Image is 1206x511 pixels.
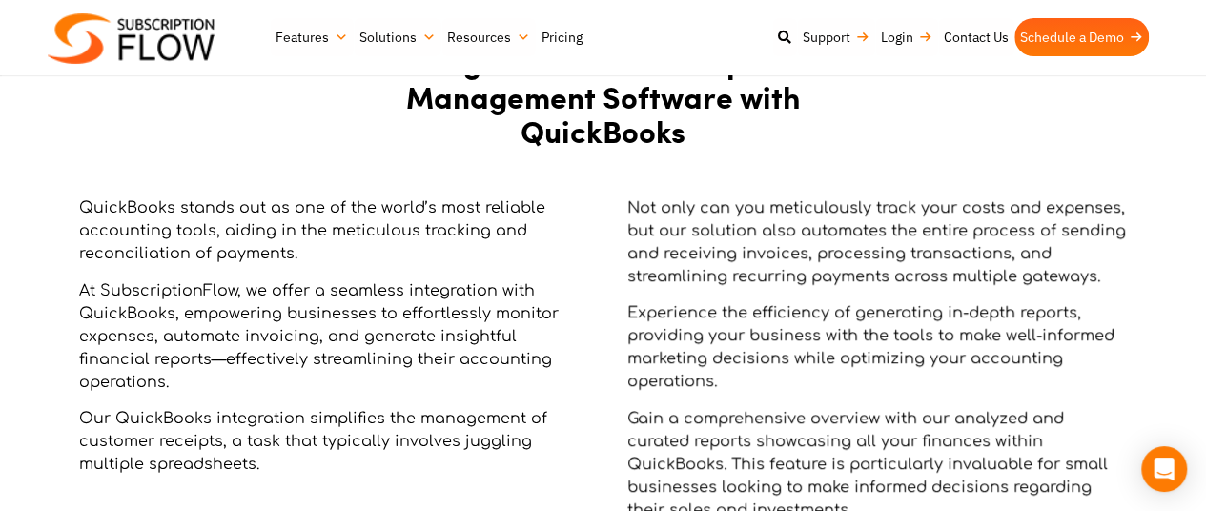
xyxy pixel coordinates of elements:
[627,302,1128,394] p: Experience the efficiency of generating in-depth reports, providing your business with the tools ...
[48,13,215,64] img: Subscriptionflow
[354,18,441,56] a: Solutions
[79,407,580,476] p: Our QuickBooks integration simplifies the management of customer receipts, a task that typically ...
[1141,446,1187,492] div: Open Intercom Messenger
[79,196,580,265] p: QuickBooks stands out as one of the world’s most reliable accounting tools, aiding in the meticul...
[938,18,1014,56] a: Contact Us
[797,18,875,56] a: Support
[327,44,880,149] h2: Integrate Your Subscription Management Software with QuickBooks
[875,18,938,56] a: Login
[627,196,1128,288] p: Not only can you meticulously track your costs and expenses, but our solution also automates the ...
[441,18,536,56] a: Resources
[1014,18,1149,56] a: Schedule a Demo
[79,279,580,394] p: At SubscriptionFlow, we offer a seamless integration with QuickBooks, empowering businesses to ef...
[536,18,588,56] a: Pricing
[270,18,354,56] a: Features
